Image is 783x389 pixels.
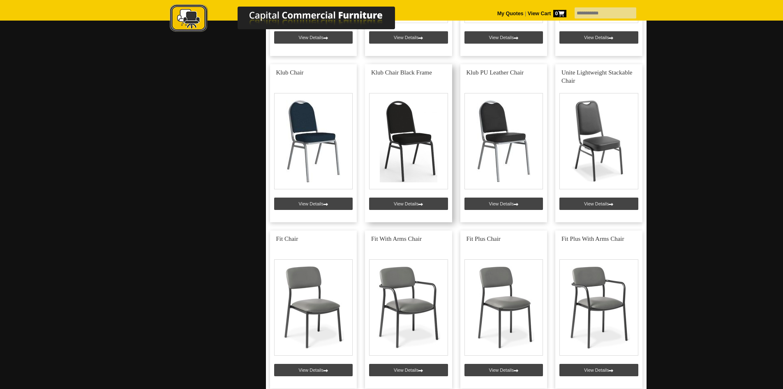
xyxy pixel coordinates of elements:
strong: View Cart [528,11,566,16]
a: Capital Commercial Furniture Logo [147,4,435,37]
span: 0 [553,10,566,17]
img: Capital Commercial Furniture Logo [147,4,435,34]
a: View Cart0 [526,11,566,16]
a: My Quotes [497,11,524,16]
